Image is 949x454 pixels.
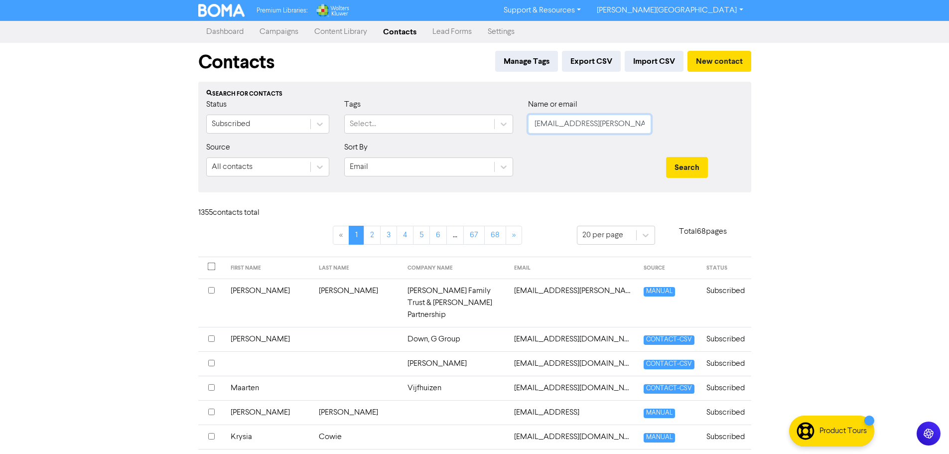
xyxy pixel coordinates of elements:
span: CONTACT-CSV [644,384,694,394]
th: EMAIL [508,257,638,279]
th: FIRST NAME [225,257,313,279]
div: Subscribed [212,118,250,130]
a: Page 5 [413,226,430,245]
label: Status [206,99,227,111]
a: Page 67 [463,226,485,245]
a: Settings [480,22,523,42]
button: Manage Tags [495,51,558,72]
th: STATUS [700,257,751,279]
td: [PERSON_NAME] [313,279,402,327]
img: Wolters Kluwer [315,4,349,17]
a: Lead Forms [424,22,480,42]
span: CONTACT-CSV [644,335,694,345]
span: MANUAL [644,409,675,418]
div: 20 per page [582,229,623,241]
span: MANUAL [644,287,675,297]
span: CONTACT-CSV [644,360,694,369]
div: All contacts [212,161,253,173]
a: Page 6 [429,226,447,245]
td: 4flashas@gmail.con [508,400,638,425]
label: Tags [344,99,361,111]
td: 4krysiak@gmail.com [508,425,638,449]
button: Import CSV [625,51,683,72]
td: 31carlylest@xtra.co.nz [508,351,638,376]
div: Select... [350,118,376,130]
td: [PERSON_NAME] [225,400,313,425]
td: Cowie [313,425,402,449]
td: 36queens@gmail.com [508,376,638,400]
div: Search for contacts [206,90,743,99]
td: Vijfhuizen [402,376,508,400]
td: Maarten [225,376,313,400]
span: MANUAL [644,433,675,443]
td: Subscribed [700,327,751,351]
button: New contact [687,51,751,72]
a: Campaigns [252,22,306,42]
td: Down, G Group [402,327,508,351]
a: Contacts [375,22,424,42]
th: COMPANY NAME [402,257,508,279]
a: Dashboard [198,22,252,42]
label: Name or email [528,99,577,111]
td: [PERSON_NAME] [225,279,313,327]
td: Subscribed [700,376,751,400]
img: BOMA Logo [198,4,245,17]
td: [PERSON_NAME] [313,400,402,425]
a: [PERSON_NAME][GEOGRAPHIC_DATA] [589,2,751,18]
td: Subscribed [700,279,751,327]
td: Subscribed [700,351,751,376]
a: Page 68 [484,226,506,245]
a: Page 3 [380,226,397,245]
p: Total 68 pages [655,226,751,238]
th: SOURCE [638,257,700,279]
h6: 1355 contact s total [198,208,278,218]
iframe: Chat Widget [899,406,949,454]
td: Subscribed [700,400,751,425]
label: Source [206,142,230,153]
h1: Contacts [198,51,274,74]
a: Content Library [306,22,375,42]
a: Page 2 [364,226,381,245]
td: [PERSON_NAME] [225,327,313,351]
td: Subscribed [700,425,751,449]
td: [PERSON_NAME] Family Trust & [PERSON_NAME] Partnership [402,279,508,327]
td: Krysia [225,425,313,449]
a: Page 4 [397,226,413,245]
label: Sort By [344,142,368,153]
button: Export CSV [562,51,621,72]
td: 1greg.down@gmail.com [508,327,638,351]
span: Premium Libraries: [257,7,307,14]
a: Page 1 is your current page [349,226,364,245]
td: 12ward.elizabeth@gmail.com [508,279,638,327]
th: LAST NAME [313,257,402,279]
button: Search [666,157,708,178]
td: [PERSON_NAME] [402,351,508,376]
a: Support & Resources [496,2,589,18]
a: » [506,226,522,245]
div: Email [350,161,368,173]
